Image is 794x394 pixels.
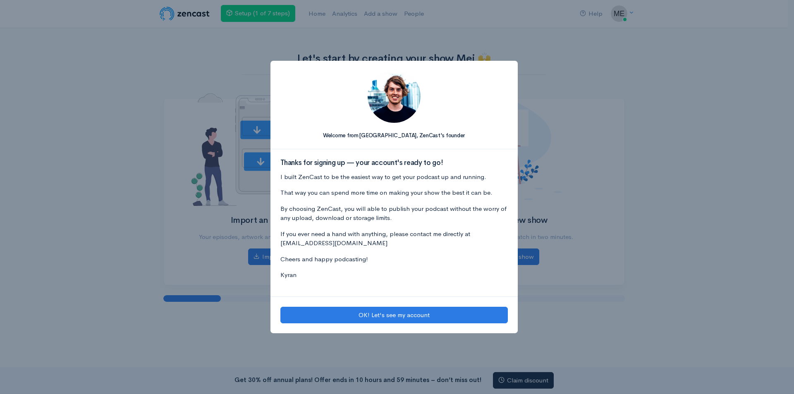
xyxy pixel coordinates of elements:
[766,366,786,386] iframe: gist-messenger-bubble-iframe
[280,172,508,182] p: I built ZenCast to be the easiest way to get your podcast up and running.
[280,188,508,198] p: That way you can spend more time on making your show the best it can be.
[280,255,508,264] p: Cheers and happy podcasting!
[280,204,508,223] p: By choosing ZenCast, you will able to publish your podcast without the worry of any upload, downl...
[280,133,508,138] h5: Welcome from [GEOGRAPHIC_DATA], ZenCast's founder
[280,307,508,324] button: OK! Let's see my account
[280,270,508,280] p: Kyran
[280,229,508,248] p: If you ever need a hand with anything, please contact me directly at [EMAIL_ADDRESS][DOMAIN_NAME]
[280,159,508,167] h3: Thanks for signing up — your account's ready to go!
